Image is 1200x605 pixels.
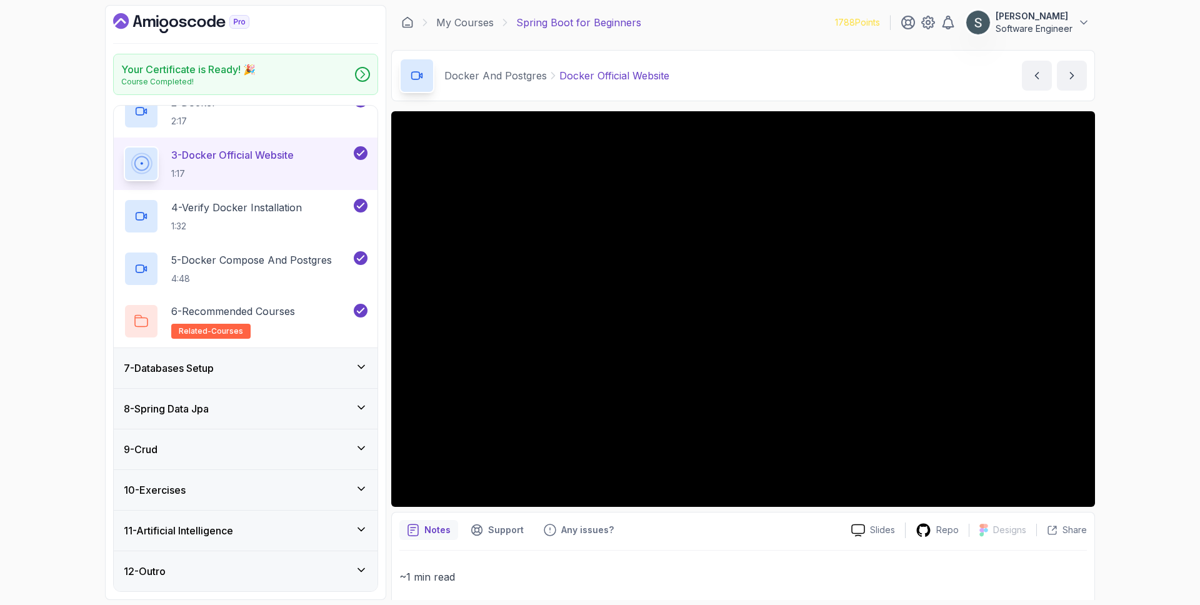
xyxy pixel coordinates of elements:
[124,304,367,339] button: 6-Recommended Coursesrelated-courses
[171,304,295,319] p: 6 - Recommended Courses
[996,22,1072,35] p: Software Engineer
[124,523,233,538] h3: 11 - Artificial Intelligence
[996,10,1072,22] p: [PERSON_NAME]
[171,167,294,180] p: 1:17
[444,68,547,83] p: Docker And Postgres
[841,524,905,537] a: Slides
[124,564,166,579] h3: 12 - Outro
[114,389,377,429] button: 8-Spring Data Jpa
[113,13,278,33] a: Dashboard
[436,15,494,30] a: My Courses
[121,77,256,87] p: Course Completed!
[399,520,458,540] button: notes button
[936,524,959,536] p: Repo
[114,470,377,510] button: 10-Exercises
[124,94,367,129] button: 2-Docker2:17
[113,54,378,95] a: Your Certificate is Ready! 🎉Course Completed!
[124,251,367,286] button: 5-Docker Compose And Postgres4:48
[124,199,367,234] button: 4-Verify Docker Installation1:32
[966,11,990,34] img: user profile image
[124,361,214,376] h3: 7 - Databases Setup
[1062,524,1087,536] p: Share
[1036,524,1087,536] button: Share
[171,115,216,127] p: 2:17
[171,200,302,215] p: 4 - Verify Docker Installation
[391,111,1095,507] iframe: 3 - DOcker Official Website
[124,401,209,416] h3: 8 - Spring Data Jpa
[561,524,614,536] p: Any issues?
[171,147,294,162] p: 3 - Docker Official Website
[399,568,1087,586] p: ~1 min read
[171,252,332,267] p: 5 - Docker Compose And Postgres
[870,524,895,536] p: Slides
[559,68,669,83] p: Docker Official Website
[114,348,377,388] button: 7-Databases Setup
[1022,61,1052,91] button: previous content
[124,146,367,181] button: 3-Docker Official Website1:17
[463,520,531,540] button: Support button
[401,16,414,29] a: Dashboard
[124,442,157,457] h3: 9 - Crud
[993,524,1026,536] p: Designs
[424,524,451,536] p: Notes
[121,62,256,77] h2: Your Certificate is Ready! 🎉
[179,326,243,336] span: related-courses
[966,10,1090,35] button: user profile image[PERSON_NAME]Software Engineer
[114,551,377,591] button: 12-Outro
[124,482,186,497] h3: 10 - Exercises
[1057,61,1087,91] button: next content
[488,524,524,536] p: Support
[516,15,641,30] p: Spring Boot for Beginners
[536,520,621,540] button: Feedback button
[906,522,969,538] a: Repo
[171,272,332,285] p: 4:48
[835,16,880,29] p: 1788 Points
[114,511,377,551] button: 11-Artificial Intelligence
[171,220,302,232] p: 1:32
[114,429,377,469] button: 9-Crud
